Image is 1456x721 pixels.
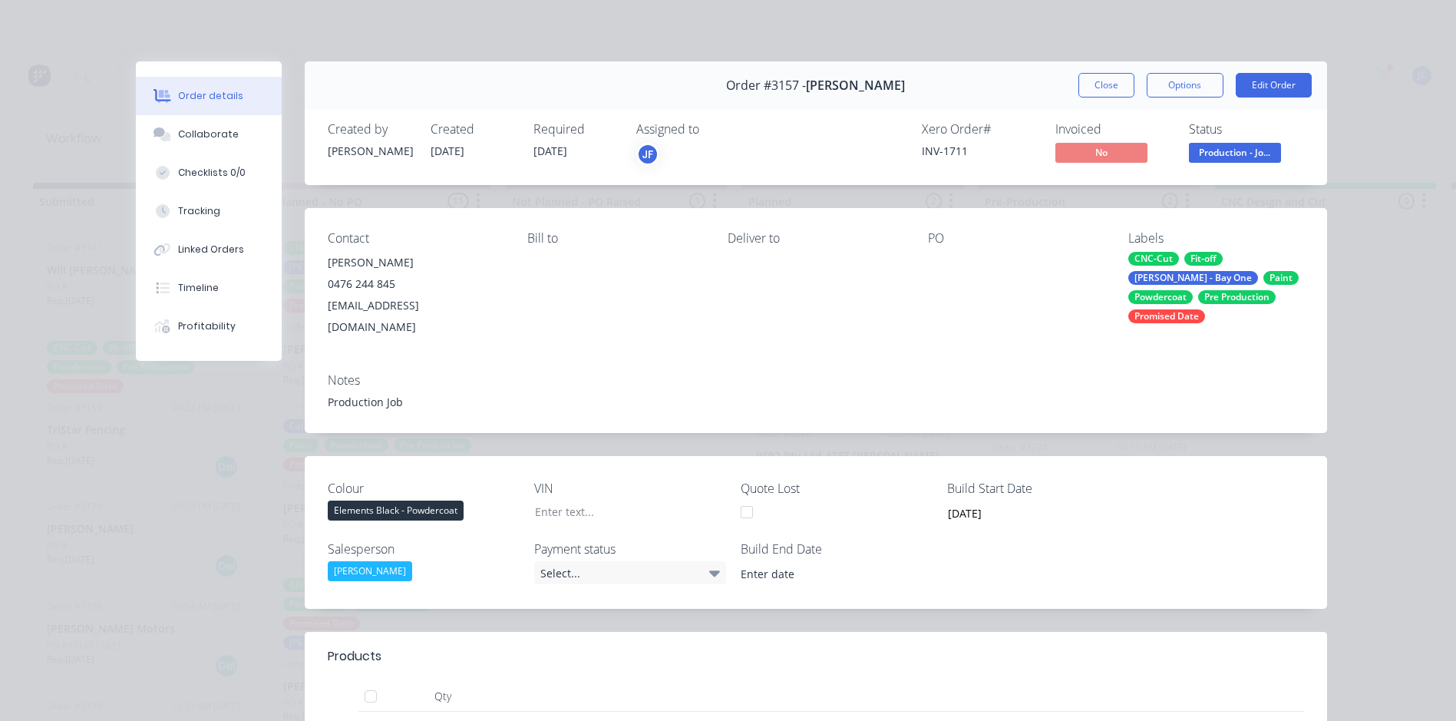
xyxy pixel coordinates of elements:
[328,252,503,338] div: [PERSON_NAME]0476 244 845[EMAIL_ADDRESS][DOMAIN_NAME]
[178,127,239,141] div: Collaborate
[1404,669,1441,706] iframe: Intercom live chat
[178,319,236,333] div: Profitability
[527,231,703,246] div: Bill to
[730,562,921,585] input: Enter date
[178,243,244,256] div: Linked Orders
[397,681,489,712] div: Qty
[136,230,282,269] button: Linked Orders
[328,231,503,246] div: Contact
[178,281,219,295] div: Timeline
[806,78,905,93] span: [PERSON_NAME]
[534,561,726,584] div: Select...
[136,192,282,230] button: Tracking
[928,231,1104,246] div: PO
[1189,143,1281,166] button: Production - Jo...
[1189,143,1281,162] span: Production - Jo...
[328,501,464,521] div: Elements Black - Powdercoat
[1128,231,1304,246] div: Labels
[431,144,464,158] span: [DATE]
[178,89,243,103] div: Order details
[728,231,903,246] div: Deliver to
[726,78,806,93] span: Order #3157 -
[534,540,726,558] label: Payment status
[328,122,412,137] div: Created by
[136,269,282,307] button: Timeline
[1128,271,1258,285] div: [PERSON_NAME] - Bay One
[1055,143,1147,162] span: No
[136,307,282,346] button: Profitability
[328,647,381,666] div: Products
[1236,73,1312,98] button: Edit Order
[328,540,520,558] label: Salesperson
[1189,122,1304,137] div: Status
[328,295,503,338] div: [EMAIL_ADDRESS][DOMAIN_NAME]
[328,394,1304,410] div: Production Job
[1128,290,1193,304] div: Powdercoat
[533,144,567,158] span: [DATE]
[431,122,515,137] div: Created
[136,77,282,115] button: Order details
[328,479,520,498] label: Colour
[136,154,282,192] button: Checklists 0/0
[1128,309,1205,323] div: Promised Date
[1198,290,1276,304] div: Pre Production
[636,122,790,137] div: Assigned to
[533,122,618,137] div: Required
[328,373,1304,388] div: Notes
[1055,122,1170,137] div: Invoiced
[328,252,503,273] div: [PERSON_NAME]
[1184,252,1223,266] div: Fit-off
[636,143,659,166] button: JF
[1147,73,1223,98] button: Options
[534,479,726,498] label: VIN
[328,143,412,159] div: [PERSON_NAME]
[1128,252,1179,266] div: CNC-Cut
[922,122,1037,137] div: Xero Order #
[947,479,1139,498] label: Build Start Date
[328,561,412,581] div: [PERSON_NAME]
[741,479,933,498] label: Quote Lost
[922,143,1037,159] div: INV-1711
[328,273,503,295] div: 0476 244 845
[741,540,933,558] label: Build End Date
[178,204,220,218] div: Tracking
[1263,271,1299,285] div: Paint
[178,166,246,180] div: Checklists 0/0
[136,115,282,154] button: Collaborate
[937,501,1128,524] input: Enter date
[1078,73,1134,98] button: Close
